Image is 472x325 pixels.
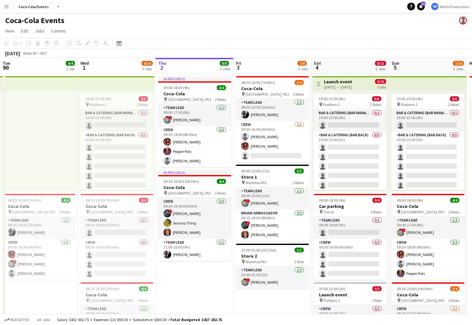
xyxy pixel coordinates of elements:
[158,76,231,167] app-job-card: In progress09:00-18:00 (9h)4/4Coca-Cola [GEOGRAPHIC_DATA], Plt12 RolesTeam Lead1/109:00-17:00 (8h...
[3,239,76,280] app-card-role: Crew3/309:30-16:00 (6h30m)[PERSON_NAME]![PERSON_NAME][PERSON_NAME]
[137,210,148,214] span: 2 Roles
[215,191,226,196] span: 2 Roles
[57,317,222,322] div: Salary $402 602.75 + Expenses $13 850.00 + Subsistence $830.00 =
[79,64,89,71] span: 1
[158,170,231,175] div: In progress
[2,64,10,71] span: 30
[13,260,17,264] span: !
[314,194,387,280] app-job-card: 09:00-18:00 (9h)0/4Car parking The o22 RolesTeam Lead0/109:00-18:00 (9h) Crew0/309:30-16:00 (6h30m)
[375,66,386,71] div: 3 Jobs
[158,184,231,190] h3: Coca-Cola
[13,0,54,13] button: Coca-Cola Events
[392,194,465,280] app-job-card: 09:00-18:00 (9h)4/4Coca-Cola [GEOGRAPHIC_DATA], Plt12 RolesTeam Lead1/109:00-17:00 (8h)![PERSON_N...
[313,109,386,131] app-card-role: Bar & Catering (Bar Manager)0/119:00-23:00 (4h)
[453,61,464,66] span: 7/14
[314,217,387,239] app-card-role: Team Lead0/109:00-18:00 (9h)
[61,198,70,203] span: 4/4
[236,174,309,180] h3: Store 1
[236,187,309,210] app-card-role: Team Lead1/109:00-20:00 (11h)![PERSON_NAME]
[236,266,309,289] app-card-role: Team Lead1/123:00-01:00 (2h)![PERSON_NAME]
[80,194,153,280] app-job-card: 08:30-16:00 (7h30m)0/4Coca-Cola [GEOGRAPHIC_DATA], Plt12 RolesTeam Lead0/108:30-10:00 (1h30m) Cre...
[21,51,38,56] span: Week 40
[49,27,68,35] a: Comms
[313,94,386,190] app-job-card: 19:00-23:00 (4h)0/6 Platform 22 RolesBar & Catering (Bar Manager)0/119:00-23:00 (4h) Bar & Cateri...
[90,210,133,214] span: [GEOGRAPHIC_DATA], Plt1
[85,96,112,101] span: 19:00-23:00 (4h)
[3,217,76,239] app-card-role: Team Lead1/108:30-10:00 (1h30m)[PERSON_NAME]
[246,278,250,282] span: !
[236,60,241,66] span: Fri
[139,198,148,203] span: 0/4
[391,94,464,190] div: 19:00-23:00 (4h)0/6 Platform 22 RolesBar & Catering (Bar Manager)0/119:00-23:00 (4h) Bar & Cateri...
[401,210,445,214] span: [GEOGRAPHIC_DATA], Plt1
[3,60,10,66] span: Tue
[220,61,229,66] span: 8/8
[236,99,309,121] app-card-role: Team Lead1/108:30-10:00 (1h30m)[PERSON_NAME]
[8,198,42,203] span: 08:30-16:00 (7h30m)
[236,86,309,91] h3: Coca-Cola
[397,198,423,203] span: 09:00-18:00 (9h)
[139,286,148,291] span: 4/4
[59,210,70,214] span: 2 Roles
[314,292,387,298] h3: Launch event
[36,317,51,322] span: All jobs
[293,180,304,185] span: 2 Roles
[450,286,459,291] span: 3/4
[10,318,29,322] span: Budgeted
[12,210,56,214] span: [GEOGRAPHIC_DATA], Plt1
[241,80,275,85] span: 08:30-16:00 (7h30m)
[35,28,45,34] span: Jobs
[142,66,152,71] div: 3 Jobs
[313,131,386,191] app-card-role: Bar & Catering (Bar Back)0/520:00-23:00 (3h)
[158,198,231,239] app-card-role: Crew3/309:30-16:00 (6h30m)![PERSON_NAME]Swamp Thing[PERSON_NAME]
[392,203,465,209] h3: Coca-Cola
[370,102,381,107] span: 2 Roles
[392,60,399,66] span: Sun
[323,210,334,214] span: The o2
[453,66,464,71] div: 3 Jobs
[90,102,106,107] span: Platform 2
[80,217,153,239] app-card-role: Team Lead0/108:30-10:00 (1h30m)
[323,298,340,303] span: Platform 2
[293,92,304,97] span: 2 Roles
[372,298,382,303] span: 1 Role
[170,317,222,322] span: Total Budgeted $417 282.75
[217,85,226,90] span: 4/4
[142,61,153,66] span: 4/14
[158,76,231,81] div: In progress
[18,27,31,35] a: Edit
[372,96,381,101] span: 0/6
[295,248,304,252] span: 1/1
[392,239,465,280] app-card-role: Crew3/309:30-18:00 (8h30m)[PERSON_NAME][PERSON_NAME]Pepper Pots
[245,92,289,97] span: [GEOGRAPHIC_DATA], Plt1
[3,203,76,209] h3: Coca-Cola
[3,194,76,280] app-job-card: 08:30-16:00 (7h30m)4/4Coca-Cola [GEOGRAPHIC_DATA], Plt12 RolesTeam Lead1/108:30-10:00 (1h30m)[PER...
[236,244,309,289] app-job-card: 23:00-01:00 (2h) (Sat)1/1Store 2 Waterloo Plt11 RoleTeam Lead1/123:00-01:00 (2h)![PERSON_NAME]
[158,170,231,261] app-job-card: In progress09:30-20:00 (10h30m)4/4Coca-Cola [GEOGRAPHIC_DATA], Plt12 RolesCrew3/309:30-16:00 (6h3...
[90,298,133,303] span: [GEOGRAPHIC_DATA], Plt1
[448,102,459,107] span: 2 Roles
[402,228,406,232] span: !
[236,165,309,241] app-job-card: 09:00-20:00 (11h)3/3Store 1 Waterloo Plt12 RolesTeam Lead1/109:00-20:00 (11h)![PERSON_NAME]Brand ...
[241,248,276,252] span: 23:00-01:00 (2h) (Sat)
[40,51,47,56] div: BST
[236,76,309,162] app-job-card: 08:30-16:00 (7h30m)3/4Coca-Cola [GEOGRAPHIC_DATA], Plt12 RolesTeam Lead1/108:30-10:00 (1h30m)[PER...
[158,126,231,167] app-card-role: Crew3/309:30-18:00 (8h30m)[PERSON_NAME]Pepper Pots[PERSON_NAME]
[3,27,17,35] a: View
[459,17,467,24] app-user-avatar: Mark Walls
[313,64,321,71] span: 4
[298,61,307,66] span: 7/8
[324,85,352,89] div: [DATE] → [DATE]
[448,210,459,214] span: 2 Roles
[168,116,172,120] span: !
[32,27,47,35] a: Jobs
[168,210,172,213] span: !
[392,217,465,239] app-card-role: Team Lead1/109:00-17:00 (8h)![PERSON_NAME]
